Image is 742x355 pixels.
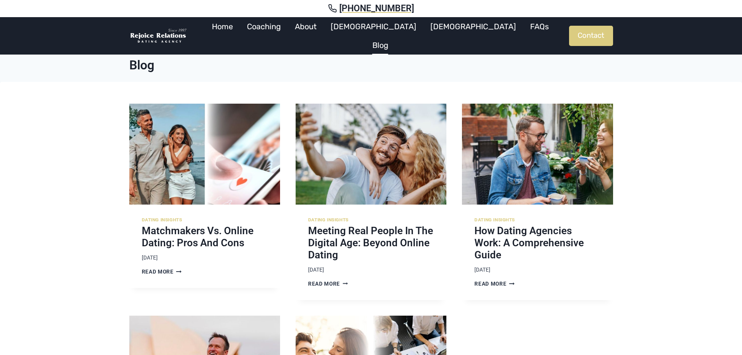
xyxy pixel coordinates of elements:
time: [DATE] [142,254,158,261]
time: [DATE] [474,267,490,273]
a: About [288,17,324,36]
a: FAQs [523,17,556,36]
a: Meeting Real People in the Digital Age: Beyond Online Dating [296,104,446,204]
a: How Dating Agencies Work: A Comprehensive Guide [474,225,584,261]
a: Blog [365,36,395,55]
img: selfie [296,104,446,204]
img: Matchmakers vs. Online Dating: Pros and Cons [129,104,280,204]
a: Dating Insights [474,217,515,223]
a: Read More [308,281,348,287]
img: Rejoice Relations [129,28,188,44]
a: Contact [569,26,613,46]
a: Matchmakers vs. Online Dating: Pros and Cons [142,225,254,249]
a: Coaching [240,17,288,36]
a: Read More [474,281,515,287]
a: Read More [142,268,182,275]
img: How Dating Agencies Work: A Comprehensive Guide [462,104,613,204]
a: Meeting Real People in the Digital Age: Beyond Online Dating [308,225,433,261]
a: Dating Insights [308,217,349,223]
span: [PHONE_NUMBER] [339,3,414,14]
nav: Primary [192,17,569,55]
h1: Blog [129,58,613,72]
a: [PHONE_NUMBER] [9,3,733,14]
a: Dating Insights [142,217,182,223]
time: [DATE] [308,267,324,273]
a: Home [205,17,240,36]
a: [DEMOGRAPHIC_DATA] [423,17,523,36]
a: [DEMOGRAPHIC_DATA] [324,17,423,36]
